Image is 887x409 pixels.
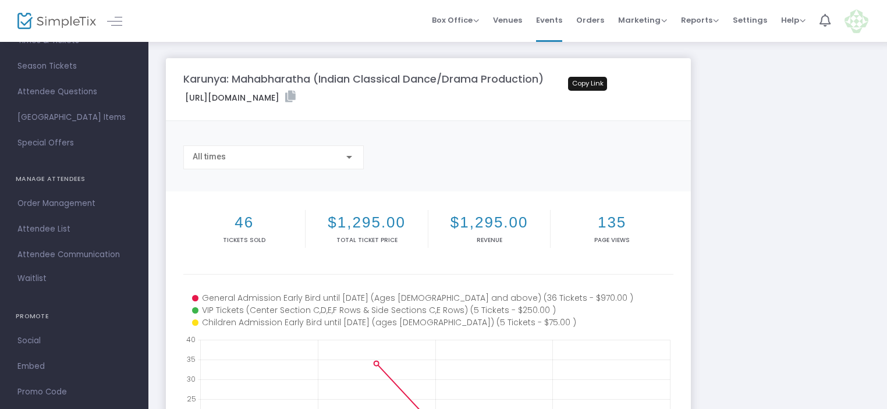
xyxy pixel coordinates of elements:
span: Embed [17,359,131,374]
h4: MANAGE ATTENDEES [16,168,133,191]
text: 30 [187,374,196,383]
span: Promo Code [17,385,131,400]
p: Tickets sold [186,236,303,244]
span: Venues [493,5,522,35]
span: Events [536,5,562,35]
h2: 46 [186,214,303,232]
p: Revenue [431,236,548,244]
span: Help [781,15,806,26]
h2: 135 [553,214,670,232]
span: Settings [733,5,767,35]
text: 25 [187,393,196,403]
span: Orders [576,5,604,35]
span: Reports [681,15,719,26]
span: Order Management [17,196,131,211]
span: Marketing [618,15,667,26]
span: Season Tickets [17,59,131,74]
span: Box Office [432,15,479,26]
m-panel-title: Karunya: Mahabharatha (Indian Classical Dance/Drama Production) [183,71,544,87]
span: Attendee List [17,222,131,237]
span: Waitlist [17,273,47,284]
span: All times [193,152,226,161]
label: [URL][DOMAIN_NAME] [185,91,296,104]
text: 40 [186,335,196,344]
p: Total Ticket Price [308,236,425,244]
p: Page Views [553,236,670,244]
text: 35 [187,354,196,364]
span: Attendee Questions [17,84,131,99]
span: Special Offers [17,136,131,151]
span: Social [17,333,131,348]
h2: $1,295.00 [431,214,548,232]
div: Copy Link [568,77,607,91]
span: [GEOGRAPHIC_DATA] Items [17,110,131,125]
span: Attendee Communication [17,247,131,262]
h4: PROMOTE [16,305,133,328]
h2: $1,295.00 [308,214,425,232]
